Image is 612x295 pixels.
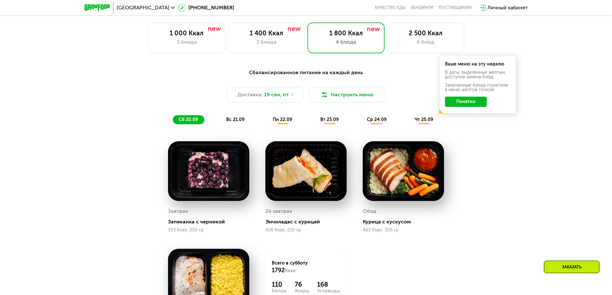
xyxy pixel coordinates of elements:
div: 168 [317,281,340,288]
div: Белки [272,288,287,293]
div: Заказать [544,261,599,273]
div: Жиры [295,288,309,293]
span: Ккал [285,268,296,273]
div: Сбалансированное питание на каждый день [116,69,496,77]
div: Курица с кускусом [363,219,449,225]
span: 19 сен, пт [264,91,289,99]
div: поставщикам [439,5,472,10]
span: сб 20.09 [179,117,198,122]
a: Качество еды [375,5,406,10]
div: Заменённые блюда пометили в меню жёлтой точкой. [445,83,510,92]
div: 76 [295,281,309,288]
a: Вендинги [411,5,433,10]
span: ср 24.09 [367,117,386,122]
div: Личный кабинет [487,4,528,12]
div: 3 блюда [155,38,218,46]
div: 6 блюд [394,38,457,46]
a: [PHONE_NUMBER] [178,4,234,12]
div: 110 [272,281,287,288]
span: пн 22.09 [273,117,292,122]
span: вт 23.09 [320,117,339,122]
div: Энчиладас с курицей [265,219,352,225]
div: Ваше меню на эту неделю [445,62,510,66]
div: 3 блюда [235,38,298,46]
button: Понятно [445,97,487,107]
span: чт 25.09 [415,117,433,122]
button: Настроить меню [309,87,386,102]
div: Завтрак [168,206,188,216]
div: 463 Ккал, 350 гр [363,228,444,233]
div: В даты, выделенные желтым, доступна замена блюд. [445,70,510,79]
div: 2 500 Ккал [394,29,457,37]
div: 353 Ккал, 250 гр [168,228,249,233]
div: Углеводы [317,288,340,293]
div: 1 000 Ккал [155,29,218,37]
div: Запеканка с черникой [168,219,254,225]
div: Всего в субботу [272,260,340,274]
div: 426 Ккал, 210 гр [265,228,347,233]
span: вс 21.09 [226,117,244,122]
div: 1 800 Ккал [314,29,378,37]
span: 1792 [272,267,285,274]
div: 4 блюда [314,38,378,46]
div: Обед [363,206,376,216]
div: 2й завтрак [265,206,292,216]
div: 1 400 Ккал [235,29,298,37]
span: [GEOGRAPHIC_DATA] [117,5,169,10]
span: Доставка: [237,91,263,99]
